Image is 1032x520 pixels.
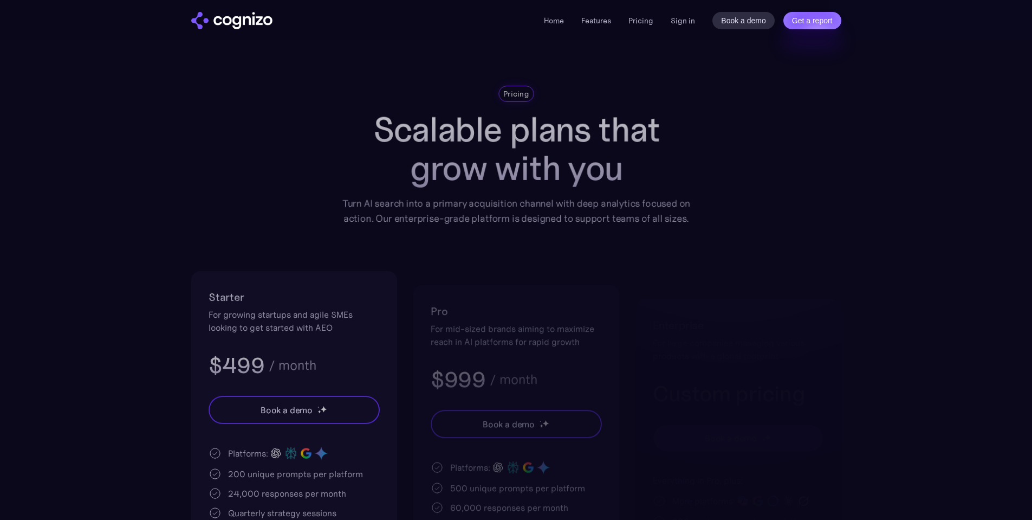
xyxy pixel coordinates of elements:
[761,438,765,442] img: star
[209,351,264,380] h3: $499
[228,487,346,500] div: 24,000 responses per month
[228,467,363,480] div: 200 unique prompts per platform
[317,406,319,408] img: star
[209,396,380,424] a: Book a demostarstarstar
[191,12,272,29] img: cognizo logo
[431,365,485,394] h3: $999
[704,432,756,445] div: Book a demo
[628,16,653,25] a: Pricing
[228,447,268,460] div: Platforms:
[783,12,841,29] a: Get a report
[450,501,568,514] div: 60,000 responses per month
[653,474,824,487] div: Everything in Pro, plus:
[191,12,272,29] a: home
[450,461,490,474] div: Platforms:
[764,434,771,441] img: star
[503,88,529,99] div: Pricing
[581,16,611,25] a: Features
[712,12,775,29] a: Book a demo
[672,495,735,508] div: More platforms:
[482,418,534,431] div: Book a demo
[761,434,763,436] img: star
[209,308,380,334] div: For growing startups and agile SMEs looking to get started with AEO
[431,322,602,348] div: For mid-sized brands aiming to maximize reach in AI platforms for rapid growth
[539,420,541,422] img: star
[653,336,824,362] div: For large companies managing various products with a global footprint
[320,406,327,413] img: star
[268,359,316,372] div: / month
[489,373,537,386] div: / month
[653,317,824,334] h2: Enterprise
[544,16,564,25] a: Home
[260,403,312,416] div: Book a demo
[209,288,380,306] h2: Starter
[653,424,824,452] a: Book a demostarstarstar
[317,410,321,414] img: star
[334,111,698,188] h1: Scalable plans that grow with you
[542,420,549,427] img: star
[653,380,824,408] h3: Custom pricing
[431,303,602,320] h2: Pro
[671,14,695,27] a: Sign in
[228,506,336,519] div: Quarterly strategy sessions
[334,196,698,226] div: Turn AI search into a primary acquisition channel with deep analytics focused on action. Our ente...
[431,410,602,438] a: Book a demostarstarstar
[450,482,585,495] div: 500 unique prompts per platform
[539,424,543,428] img: star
